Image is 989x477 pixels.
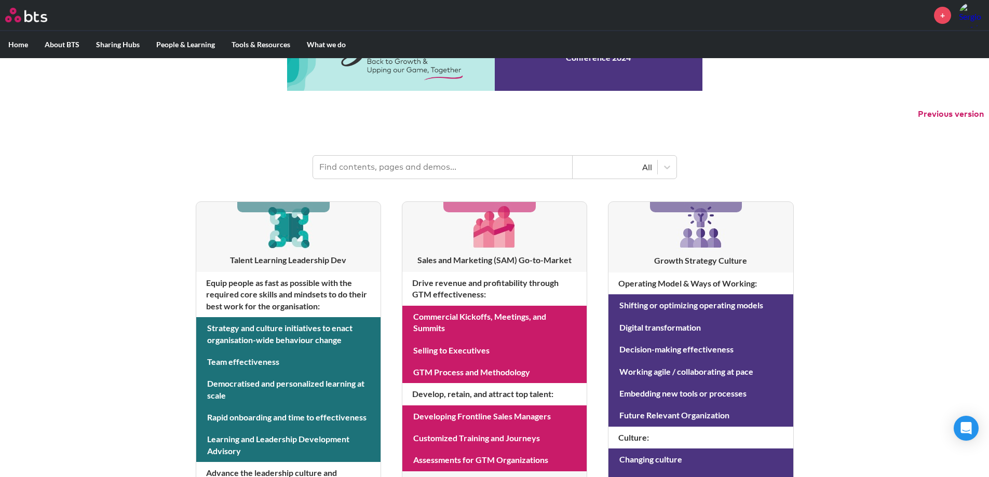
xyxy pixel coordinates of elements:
button: Previous version [918,108,984,120]
label: People & Learning [148,31,223,58]
h3: Talent Learning Leadership Dev [196,254,381,266]
img: [object Object] [470,202,519,251]
label: What we do [299,31,354,58]
img: [object Object] [264,202,313,251]
h4: Develop, retain, and attract top talent : [402,383,587,405]
h3: Sales and Marketing (SAM) Go-to-Market [402,254,587,266]
h3: Growth Strategy Culture [608,255,793,266]
a: Profile [959,3,984,28]
a: Go home [5,8,66,22]
img: Sergio Dosda [959,3,984,28]
label: About BTS [36,31,88,58]
img: [object Object] [676,202,726,252]
img: BTS Logo [5,8,47,22]
div: Open Intercom Messenger [954,416,979,441]
h4: Drive revenue and profitability through GTM effectiveness : [402,272,587,306]
a: + [934,7,951,24]
input: Find contents, pages and demos... [313,156,573,179]
label: Tools & Resources [223,31,299,58]
div: All [578,161,652,173]
label: Sharing Hubs [88,31,148,58]
h4: Culture : [608,427,793,448]
h4: Equip people as fast as possible with the required core skills and mindsets to do their best work... [196,272,381,317]
h4: Operating Model & Ways of Working : [608,272,793,294]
